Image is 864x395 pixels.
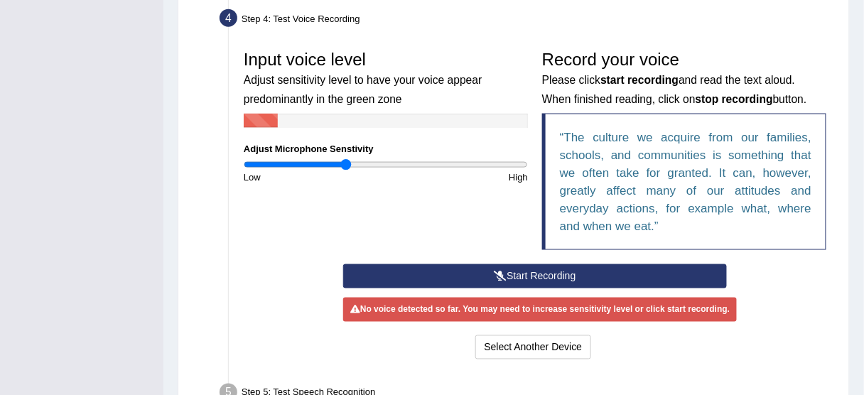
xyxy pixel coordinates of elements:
button: Start Recording [343,264,727,288]
div: No voice detected so far. You may need to increase sensitivity level or click start recording. [343,298,737,322]
label: Adjust Microphone Senstivity [244,142,374,156]
small: Adjust sensitivity level to have your voice appear predominantly in the green zone [244,74,482,104]
div: High [386,171,535,184]
q: The culture we acquire from our families, schools, and communities is something that we often tak... [560,131,811,233]
h3: Record your voice [542,50,826,107]
b: start recording [600,74,679,86]
b: stop recording [696,93,773,105]
div: Step 4: Test Voice Recording [213,5,843,36]
h3: Input voice level [244,50,528,107]
small: Please click and read the text aloud. When finished reading, click on button. [542,74,807,104]
div: Low [237,171,386,184]
button: Select Another Device [475,335,592,359]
